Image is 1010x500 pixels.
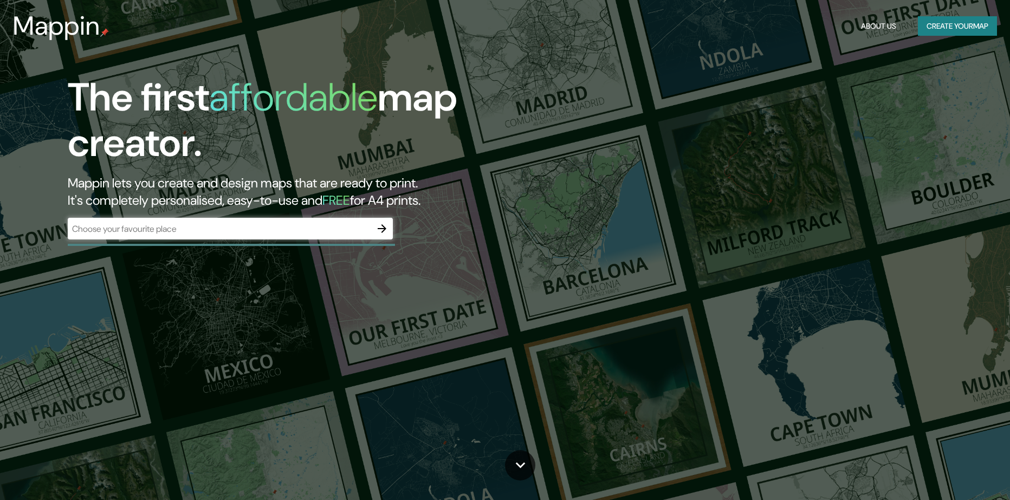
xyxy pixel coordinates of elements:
[68,174,573,209] h2: Mappin lets you create and design maps that are ready to print. It's completely personalised, eas...
[68,223,371,235] input: Choose your favourite place
[13,11,100,41] h3: Mappin
[918,16,997,36] button: Create yourmap
[209,72,378,122] h1: affordable
[100,28,109,37] img: mappin-pin
[857,16,901,36] button: About Us
[68,75,573,174] h1: The first map creator.
[322,192,350,209] h5: FREE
